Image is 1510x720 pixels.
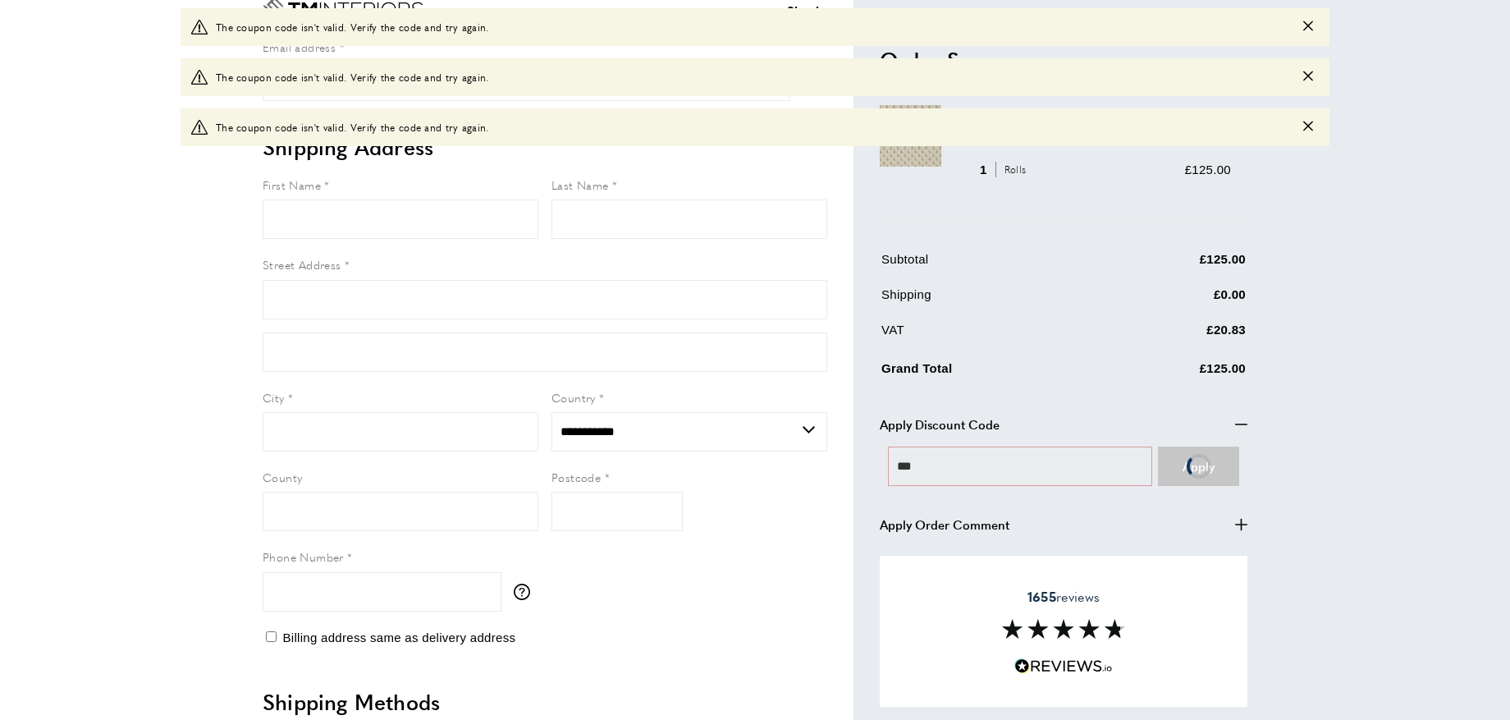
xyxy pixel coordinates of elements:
input: Billing address same as delivery address [266,631,277,642]
span: Phone Number [263,548,344,565]
div: 1 [978,159,1032,179]
td: Subtotal [881,249,1101,281]
span: Country [551,389,596,406]
img: Reviews section [1002,619,1125,639]
td: Shipping [881,284,1101,316]
span: Rolls [995,162,1031,177]
span: Billing address same as delivery address [282,631,515,644]
span: Last Name [551,177,609,193]
td: £0.00 [1103,284,1247,316]
button: More information [514,584,538,600]
td: £125.00 [1103,355,1247,390]
button: Close message [1303,19,1313,34]
span: Apply Order Comment [880,514,1009,534]
td: £20.83 [1103,319,1247,351]
a: Sign in [787,1,827,21]
td: VAT [881,319,1101,351]
span: Postcode [551,469,601,485]
span: The coupon code isn't valid. Verify the code and try again. [216,69,489,85]
span: Apply Discount Code [880,414,1000,433]
span: County [263,469,302,485]
span: £125.00 [1185,162,1231,176]
span: The coupon code isn't valid. Verify the code and try again. [216,119,489,135]
h2: Shipping Address [263,132,827,162]
button: Close message [1303,119,1313,135]
button: Close message [1303,69,1313,85]
span: reviews [1027,589,1100,605]
h2: Shipping Methods [263,687,827,717]
span: The coupon code isn't valid. Verify the code and try again. [216,19,489,34]
img: Reviews.io 5 stars [1014,658,1113,674]
td: £125.00 [1103,249,1247,281]
span: First Name [263,177,321,193]
strong: 1655 [1027,587,1056,606]
span: City [263,389,285,406]
td: Grand Total [881,355,1101,390]
span: Street Address [263,256,341,273]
